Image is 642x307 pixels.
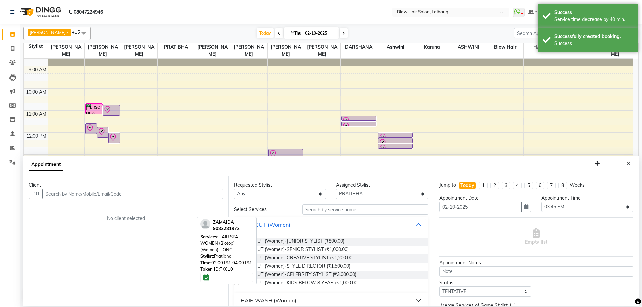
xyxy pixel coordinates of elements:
[439,202,522,212] input: yyyy-mm-dd
[524,182,533,189] li: 5
[525,228,547,246] span: Empty list
[121,43,157,58] span: [PERSON_NAME]
[624,158,633,169] button: Close
[29,189,43,199] button: +91
[303,28,336,38] input: 2025-10-02
[85,43,121,58] span: [PERSON_NAME]
[74,3,103,21] b: 08047224946
[17,3,63,21] img: logo
[66,30,69,35] a: x
[502,182,510,189] li: 3
[439,182,456,189] div: Jump to
[200,266,220,272] span: Token ID:
[241,238,344,246] span: HAIR CUT (Women)-JUNIOR STYLIST (₹800.00)
[554,16,633,23] div: Service time decrease by 40 min.
[25,111,48,118] div: 11:00 AM
[200,219,210,229] img: profile
[42,189,223,199] input: Search by Name/Mobile/Email/Code
[237,219,425,231] button: HAIR CUT (Women)
[302,204,428,215] input: Search by service name
[109,133,120,143] div: [PERSON_NAME] [DATE], TK01, 12:00 PM-12:30 PM, HAIR CUT (Men)-CREATIVE STYLE DIRECTOR
[241,271,356,279] span: HAIR CUT (Women)-CELEBRITY STYLIST (₹3,000.00)
[267,43,304,58] span: [PERSON_NAME]
[237,294,425,306] button: HAIR WASH (Women)
[439,279,531,286] div: Status
[241,221,290,229] div: HAIR CUT (Women)
[524,43,560,51] span: HARSH
[241,296,296,304] div: HAIR WASH (Women)
[547,182,556,189] li: 7
[27,66,48,73] div: 9:00 AM
[48,43,84,58] span: [PERSON_NAME]
[377,43,413,51] span: Ashwini
[241,246,349,254] span: HAIR CUT (Women)-SENIOR STYLIST (₹1,000.00)
[194,43,230,58] span: [PERSON_NAME]
[241,254,354,263] span: HAIR CUT (Women)-CREATIVE STYLIST (₹1,200.00)
[541,195,633,202] div: Appointment Time
[341,43,377,51] span: DARSHANA
[24,43,48,50] div: Stylist
[200,234,218,239] span: Services:
[450,43,487,51] span: ASHWINI
[269,149,303,159] div: WAKING, TK09, 12:45 PM-01:15 PM, HAIR CUT (Men)-CREATIVE STYLE DIRECTOR
[487,43,523,51] span: Blow Hair
[97,127,108,137] div: [PERSON_NAME], TK06, 11:45 AM-12:15 PM, HAIR CUT (Men)-[PERSON_NAME] TRIM / SHAVE
[514,28,572,38] input: Search Appointment
[28,155,48,162] div: 1:00 PM
[490,182,499,189] li: 2
[460,182,474,189] div: Today
[29,182,223,189] div: Client
[200,234,238,252] span: HAIR SPA WOMEN (Biotop) (Women)-LONG
[200,260,211,265] span: Time:
[234,182,326,189] div: Requested Stylist
[231,43,267,58] span: [PERSON_NAME]
[570,182,585,189] div: Weeks
[229,206,297,213] div: Select Services
[536,182,544,189] li: 6
[30,30,66,35] span: [PERSON_NAME]
[72,29,85,35] span: +15
[241,279,359,288] span: HAIR CUT (Women)-KIDS BELOW 8 YEAR (₹1,000.00)
[342,116,376,120] div: [PERSON_NAME] [DATE], TK08, 11:15 AM-11:25 AM, THREADING (Women)-EYEBROWS
[103,105,120,115] div: [PERSON_NAME], TK05, 10:45 AM-11:15 AM, HAIR CUT (Men)-SENIOR STYLIST
[200,266,253,273] div: TK010
[213,219,234,225] span: ZAMAIDA
[342,122,376,126] div: [PERSON_NAME] [DATE], TK08, 11:30 AM-11:40 AM, THREADING (Women)-UPPERLIPS
[257,28,274,38] span: Today
[378,138,412,143] div: [PERSON_NAME] NEW, TK07, 12:15 PM-12:30 PM, Under Arms Waxing
[414,43,450,51] span: karuna
[289,31,303,36] span: Thu
[479,182,488,189] li: 1
[439,195,531,202] div: Appointment Date
[554,40,633,47] div: Success
[513,182,522,189] li: 4
[439,259,633,266] div: Appointment Notes
[200,253,214,259] span: Stylist:
[25,133,48,140] div: 12:00 PM
[336,182,428,189] div: Assigned Stylist
[558,182,567,189] li: 8
[200,253,253,260] div: Pratibha
[200,260,253,266] div: 03:00 PM-04:00 PM
[29,159,63,171] span: Appointment
[378,144,412,148] div: [PERSON_NAME] NEW, TK07, 12:30 PM-12:45 PM, Full Legs Waxing
[158,43,194,51] span: PRATIBHA
[25,89,48,96] div: 10:00 AM
[378,133,412,137] div: [PERSON_NAME] NEW, TK07, 12:00 PM-12:15 PM, Full Arms Waxing
[241,263,350,271] span: HAIR CUT (Women)-STYLE DIRECTOR (₹1,500.00)
[86,104,102,114] div: [PERSON_NAME] NEW, TK02, 10:40 AM-11:10 AM, HAIR CUT (Men)-[PERSON_NAME] TRIM / SHAVE
[304,43,340,58] span: [PERSON_NAME]
[213,225,240,232] div: 9082281972
[554,9,633,16] div: Success
[86,124,97,134] div: [PERSON_NAME], TK06, 11:35 AM-12:05 PM, HAIR CUT (Men)-CREATIVE STYLE DIRECTOR
[45,215,207,222] div: No client selected
[554,33,633,40] div: Successfully created booking.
